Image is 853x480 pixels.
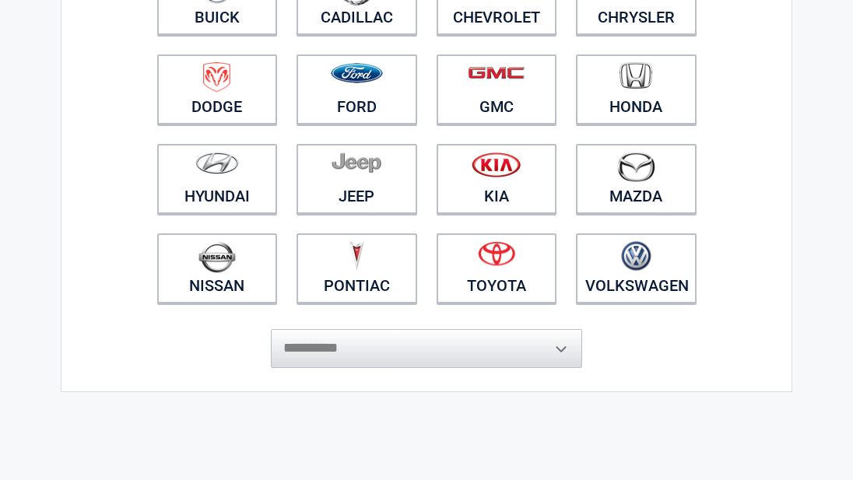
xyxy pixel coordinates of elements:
img: volkswagen [621,241,651,272]
a: Jeep [297,144,417,214]
img: pontiac [349,241,364,271]
a: Honda [576,54,697,124]
a: Toyota [437,233,557,303]
img: dodge [203,62,230,93]
a: GMC [437,54,557,124]
a: Kia [437,144,557,214]
a: Dodge [157,54,278,124]
img: mazda [616,152,655,182]
a: Pontiac [297,233,417,303]
a: Volkswagen [576,233,697,303]
img: honda [620,62,652,89]
img: gmc [468,66,525,79]
img: nissan [198,241,236,273]
a: Nissan [157,233,278,303]
img: ford [331,63,383,83]
img: kia [472,152,521,177]
a: Ford [297,54,417,124]
a: Mazda [576,144,697,214]
a: Hyundai [157,144,278,214]
img: toyota [478,241,515,266]
img: hyundai [195,152,239,174]
img: jeep [332,152,381,173]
